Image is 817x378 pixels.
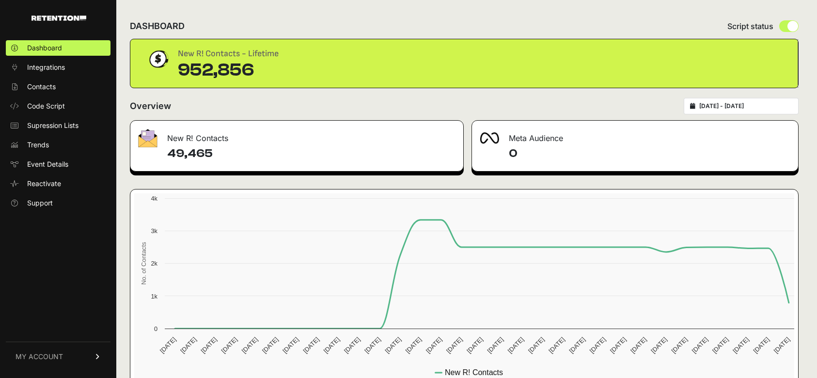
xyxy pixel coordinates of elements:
span: Code Script [27,101,65,111]
text: [DATE] [547,336,566,355]
span: Event Details [27,159,68,169]
text: New R! Contacts [445,368,503,377]
text: [DATE] [343,336,361,355]
span: MY ACCOUNT [16,352,63,362]
text: [DATE] [731,336,750,355]
text: [DATE] [609,336,628,355]
text: [DATE] [486,336,505,355]
text: [DATE] [445,336,464,355]
text: [DATE] [281,336,300,355]
text: [DATE] [649,336,668,355]
div: Meta Audience [472,121,798,150]
text: [DATE] [465,336,484,355]
text: [DATE] [302,336,321,355]
a: Contacts [6,79,110,94]
text: [DATE] [240,336,259,355]
span: Integrations [27,63,65,72]
span: Trends [27,140,49,150]
div: New R! Contacts - Lifetime [178,47,279,61]
span: Contacts [27,82,56,92]
text: [DATE] [691,336,709,355]
div: 952,856 [178,61,279,80]
a: Supression Lists [6,118,110,133]
text: [DATE] [404,336,423,355]
text: [DATE] [383,336,402,355]
img: Retention.com [31,16,86,21]
text: 1k [151,293,157,300]
a: Code Script [6,98,110,114]
h2: Overview [130,99,171,113]
img: fa-envelope-19ae18322b30453b285274b1b8af3d052b27d846a4fbe8435d1a52b978f639a2.png [138,129,157,147]
text: No. of Contacts [140,242,147,284]
a: Integrations [6,60,110,75]
h4: 49,465 [167,146,456,161]
text: [DATE] [506,336,525,355]
text: [DATE] [567,336,586,355]
a: Reactivate [6,176,110,191]
text: [DATE] [711,336,730,355]
span: Support [27,198,53,208]
text: [DATE] [629,336,648,355]
a: Event Details [6,157,110,172]
img: fa-meta-2f981b61bb99beabf952f7030308934f19ce035c18b003e963880cc3fabeebb7.png [480,132,499,144]
div: New R! Contacts [130,121,463,150]
text: 3k [151,227,157,235]
text: [DATE] [752,336,771,355]
text: 4k [151,195,157,202]
text: [DATE] [261,336,280,355]
span: Script status [727,20,773,32]
text: [DATE] [199,336,218,355]
text: [DATE] [670,336,689,355]
text: [DATE] [424,336,443,355]
img: dollar-coin-05c43ed7efb7bc0c12610022525b4bbbb207c7efeef5aecc26f025e68dcafac9.png [146,47,170,71]
span: Dashboard [27,43,62,53]
a: Dashboard [6,40,110,56]
a: MY ACCOUNT [6,342,110,371]
text: [DATE] [527,336,546,355]
h2: DASHBOARD [130,19,185,33]
text: [DATE] [179,336,198,355]
text: [DATE] [772,336,791,355]
text: [DATE] [322,336,341,355]
span: Reactivate [27,179,61,189]
text: [DATE] [588,336,607,355]
text: [DATE] [158,336,177,355]
text: [DATE] [220,336,239,355]
text: [DATE] [363,336,382,355]
text: 2k [151,260,157,267]
h4: 0 [509,146,790,161]
a: Trends [6,137,110,153]
span: Supression Lists [27,121,79,130]
text: 0 [154,325,157,332]
a: Support [6,195,110,211]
